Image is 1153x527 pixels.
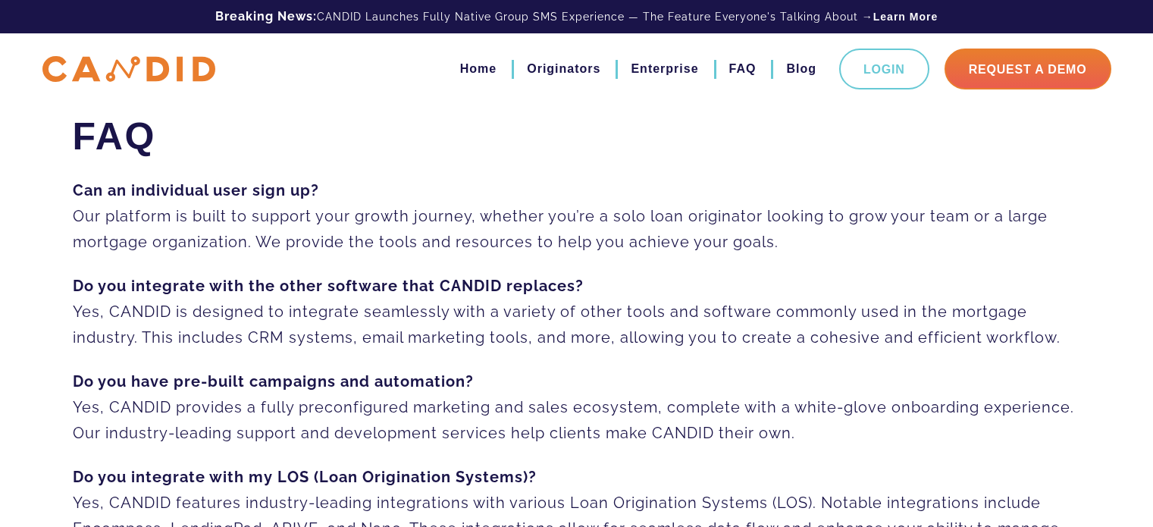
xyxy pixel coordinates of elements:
[460,56,497,82] a: Home
[73,369,1081,446] p: Yes, CANDID provides a fully preconfigured marketing and sales ecosystem, complete with a white-g...
[527,56,600,82] a: Originators
[73,372,474,391] strong: Do you have pre-built campaigns and automation?
[839,49,929,89] a: Login
[945,49,1111,89] a: Request A Demo
[73,177,1081,255] p: Our platform is built to support your growth journey, whether you’re a solo loan originator looki...
[873,9,938,24] a: Learn More
[215,9,317,24] b: Breaking News:
[729,56,757,82] a: FAQ
[73,181,319,199] strong: Can an individual user sign up?
[73,468,537,486] strong: Do you integrate with my LOS (Loan Origination Systems)?
[631,56,698,82] a: Enterprise
[73,114,1081,159] h1: FAQ
[73,273,1081,350] p: Yes, CANDID is designed to integrate seamlessly with a variety of other tools and software common...
[42,56,215,83] img: CANDID APP
[73,277,584,295] strong: Do you integrate with the other software that CANDID replaces?
[786,56,816,82] a: Blog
